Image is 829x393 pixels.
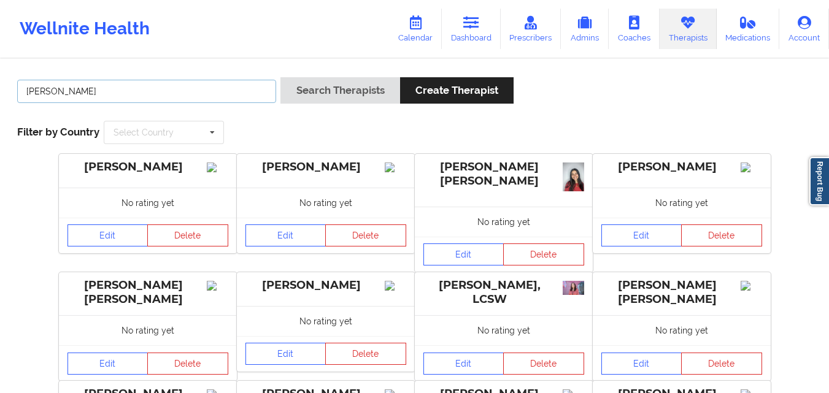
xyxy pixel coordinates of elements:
[415,315,593,345] div: No rating yet
[17,126,99,138] span: Filter by Country
[67,353,148,375] a: Edit
[503,353,584,375] button: Delete
[561,9,609,49] a: Admins
[147,224,228,246] button: Delete
[601,278,762,307] div: [PERSON_NAME] [PERSON_NAME]
[423,353,504,375] a: Edit
[325,224,406,246] button: Delete
[17,80,276,103] input: Search Keywords
[741,281,762,291] img: Image%2Fplaceholer-image.png
[207,162,228,172] img: Image%2Fplaceholer-image.png
[67,160,228,174] div: [PERSON_NAME]
[385,162,406,172] img: Image%2Fplaceholer-image.png
[609,9,660,49] a: Coaches
[415,207,593,237] div: No rating yet
[325,343,406,365] button: Delete
[114,128,174,137] div: Select Country
[660,9,717,49] a: Therapists
[563,281,584,295] img: a37cdbee-4420-4eac-8bbe-3ac1ab7320a4_CarlyDunn2.JPG
[501,9,561,49] a: Prescribers
[385,281,406,291] img: Image%2Fplaceholer-image.png
[601,160,762,174] div: [PERSON_NAME]
[59,315,237,345] div: No rating yet
[563,162,584,191] img: 78d184fb-c5fe-4392-a05d-203689400d80_bf309b4c-38b3-475b-a2d8-9582fba8e2a0IMG_4077.jpeg
[67,224,148,246] a: Edit
[245,224,326,246] a: Edit
[207,281,228,291] img: Image%2Fplaceholer-image.png
[237,306,415,336] div: No rating yet
[442,9,501,49] a: Dashboard
[741,162,762,172] img: Image%2Fplaceholer-image.png
[681,224,762,246] button: Delete
[809,157,829,205] a: Report Bug
[717,9,780,49] a: Medications
[593,315,771,345] div: No rating yet
[601,353,682,375] a: Edit
[681,353,762,375] button: Delete
[245,160,406,174] div: [PERSON_NAME]
[245,278,406,292] div: [PERSON_NAME]
[237,188,415,218] div: No rating yet
[601,224,682,246] a: Edit
[593,188,771,218] div: No rating yet
[503,243,584,265] button: Delete
[423,278,584,307] div: [PERSON_NAME], LCSW
[389,9,442,49] a: Calendar
[245,343,326,365] a: Edit
[400,77,514,104] button: Create Therapist
[67,278,228,307] div: [PERSON_NAME] [PERSON_NAME]
[423,243,504,265] a: Edit
[147,353,228,375] button: Delete
[779,9,829,49] a: Account
[423,160,584,188] div: [PERSON_NAME] [PERSON_NAME]
[280,77,399,104] button: Search Therapists
[59,188,237,218] div: No rating yet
